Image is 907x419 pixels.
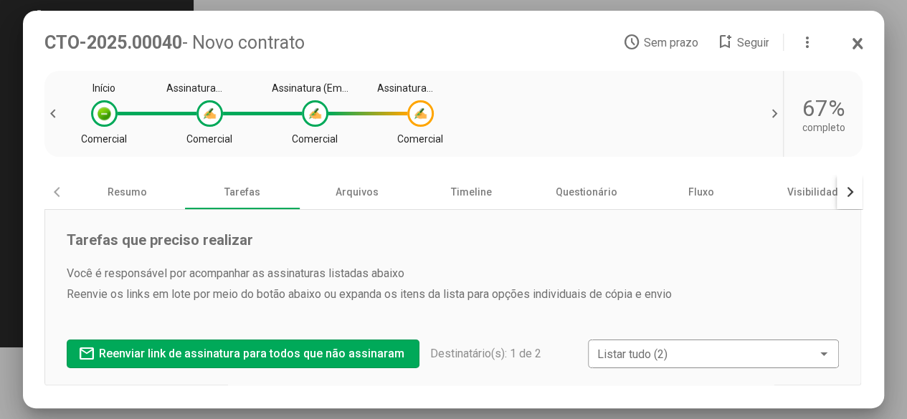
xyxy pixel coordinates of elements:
div: Início [92,82,115,94]
div: Timeline [414,175,529,209]
span: Listar tudo (2) [597,347,667,361]
div: Fluxo [644,175,759,209]
mat-icon: bookmark_add [716,34,733,51]
div: 67% [802,95,845,122]
div: Visibilidade [759,175,873,209]
div: Comercial [186,133,232,145]
div: Comercial [397,133,443,145]
div: Destinatário(s): 1 de 2 [430,347,541,360]
span: Você é responsável por acompanhar as assinaturas listadas abaixo [67,266,840,280]
mat-icon: more_vert [798,34,815,51]
span: Seguir [736,36,769,49]
div: Assinatura contratantes [377,82,463,94]
div: Assinatura testemunhas [166,82,252,94]
div: Comercial [81,133,127,145]
span: Reenviar link de assinatura para todos que não assinaram [99,347,404,360]
span: chevron_left [44,105,66,122]
mat-icon: access_time [622,34,640,51]
div: completo [802,122,845,133]
div: Comercial [292,133,338,145]
span: - Novo contrato [182,32,305,53]
div: Assinatura (Em copia) [272,82,358,94]
span: Sem prazo [643,36,698,49]
div: Arquivos [300,175,414,209]
div: Resumo [70,175,185,209]
div: Tarefas que preciso realizar [67,231,840,249]
div: Questionário [529,175,644,209]
span: chevron_right [761,105,783,122]
mat-icon: mail [78,345,95,362]
span: Reenvie os links em lote por meio do botão abaixo ou expanda os itens da lista para opções indivi... [67,287,840,301]
div: CTO-2025.00040 [44,32,623,53]
div: Tarefas [185,175,300,209]
button: Reenviar link de assinatura para todos que não assinaram [67,339,419,368]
